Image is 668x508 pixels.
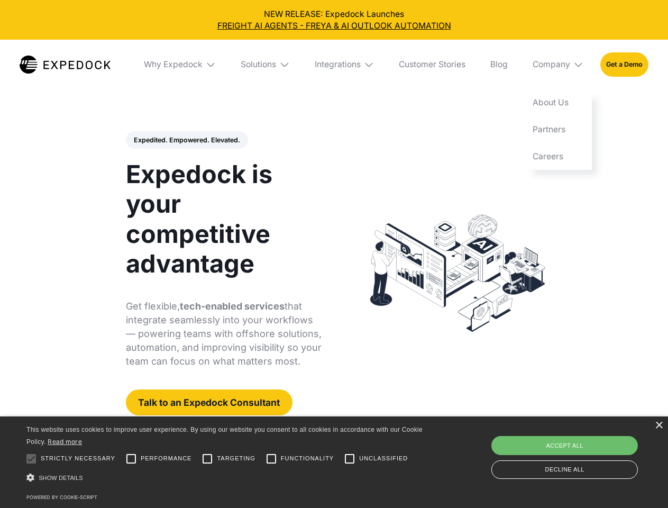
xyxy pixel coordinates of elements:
div: Show details [26,471,426,485]
div: Solutions [241,59,276,70]
h1: Expedock is your competitive advantage [126,159,322,278]
a: FREIGHT AI AGENTS - FREYA & AI OUTLOOK AUTOMATION [8,20,660,32]
a: Customer Stories [390,40,473,89]
span: Show details [39,475,83,481]
a: Careers [524,143,592,170]
div: Solutions [233,40,298,89]
a: Partners [524,116,592,143]
a: Talk to an Expedock Consultant [126,389,292,415]
a: Blog [482,40,516,89]
span: Targeting [217,454,255,463]
div: NEW RELEASE: Expedock Launches [8,8,660,32]
a: Read more [48,438,82,446]
span: Functionality [281,454,334,463]
nav: Company [524,89,592,170]
div: Why Expedock [135,40,224,89]
div: Company [524,40,592,89]
a: About Us [524,89,592,116]
strong: tech-enabled services [180,301,285,312]
span: Performance [141,454,192,463]
div: Company [533,59,570,70]
a: Get a Demo [600,52,648,76]
p: Get flexible, that integrate seamlessly into your workflows — powering teams with offshore soluti... [126,300,322,368]
div: Integrations [315,59,361,70]
span: Strictly necessary [41,454,115,463]
div: Integrations [306,40,382,89]
span: This website uses cookies to improve user experience. By using our website you consent to all coo... [26,426,423,446]
div: Why Expedock [144,59,203,70]
span: Unclassified [359,454,408,463]
a: Powered by cookie-script [26,494,97,500]
iframe: Chat Widget [492,394,668,508]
